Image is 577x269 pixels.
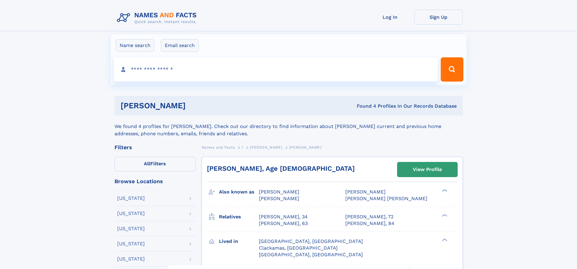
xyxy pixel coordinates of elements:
[219,212,259,222] h3: Relatives
[259,214,308,220] a: [PERSON_NAME], 34
[114,145,196,150] div: Filters
[202,143,235,151] a: Names and Facts
[366,10,414,25] a: Log In
[250,145,282,150] span: [PERSON_NAME]
[117,257,145,261] div: [US_STATE]
[345,220,394,227] a: [PERSON_NAME], 84
[259,196,299,201] span: [PERSON_NAME]
[117,211,145,216] div: [US_STATE]
[440,213,448,217] div: ❯
[440,238,448,242] div: ❯
[441,57,463,82] button: Search Button
[345,214,393,220] a: [PERSON_NAME], 72
[114,157,196,171] label: Filters
[397,162,457,177] a: View Profile
[117,196,145,201] div: [US_STATE]
[219,236,259,247] h3: Lived in
[161,39,199,52] label: Email search
[440,189,448,193] div: ❯
[117,241,145,246] div: [US_STATE]
[414,10,463,25] a: Sign Up
[242,143,243,151] a: I
[259,189,299,195] span: [PERSON_NAME]
[345,196,427,201] span: [PERSON_NAME] [PERSON_NAME]
[259,220,308,227] a: [PERSON_NAME], 63
[271,103,457,109] div: Found 4 Profiles In Our Records Database
[114,116,463,137] div: We found 4 profiles for [PERSON_NAME]. Check out our directory to find information about [PERSON_...
[117,226,145,231] div: [US_STATE]
[259,238,363,244] span: [GEOGRAPHIC_DATA], [GEOGRAPHIC_DATA]
[144,161,150,166] span: All
[114,10,202,26] img: Logo Names and Facts
[219,187,259,197] h3: Also known as
[242,145,243,150] span: I
[114,179,196,184] div: Browse Locations
[114,57,438,82] input: search input
[345,189,386,195] span: [PERSON_NAME]
[259,252,363,257] span: [GEOGRAPHIC_DATA], [GEOGRAPHIC_DATA]
[413,163,442,177] div: View Profile
[121,102,271,109] h1: [PERSON_NAME]
[259,245,338,251] span: Clackamas, [GEOGRAPHIC_DATA]
[289,145,322,150] span: [PERSON_NAME]
[207,165,355,172] a: [PERSON_NAME], Age [DEMOGRAPHIC_DATA]
[250,143,282,151] a: [PERSON_NAME]
[116,39,154,52] label: Name search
